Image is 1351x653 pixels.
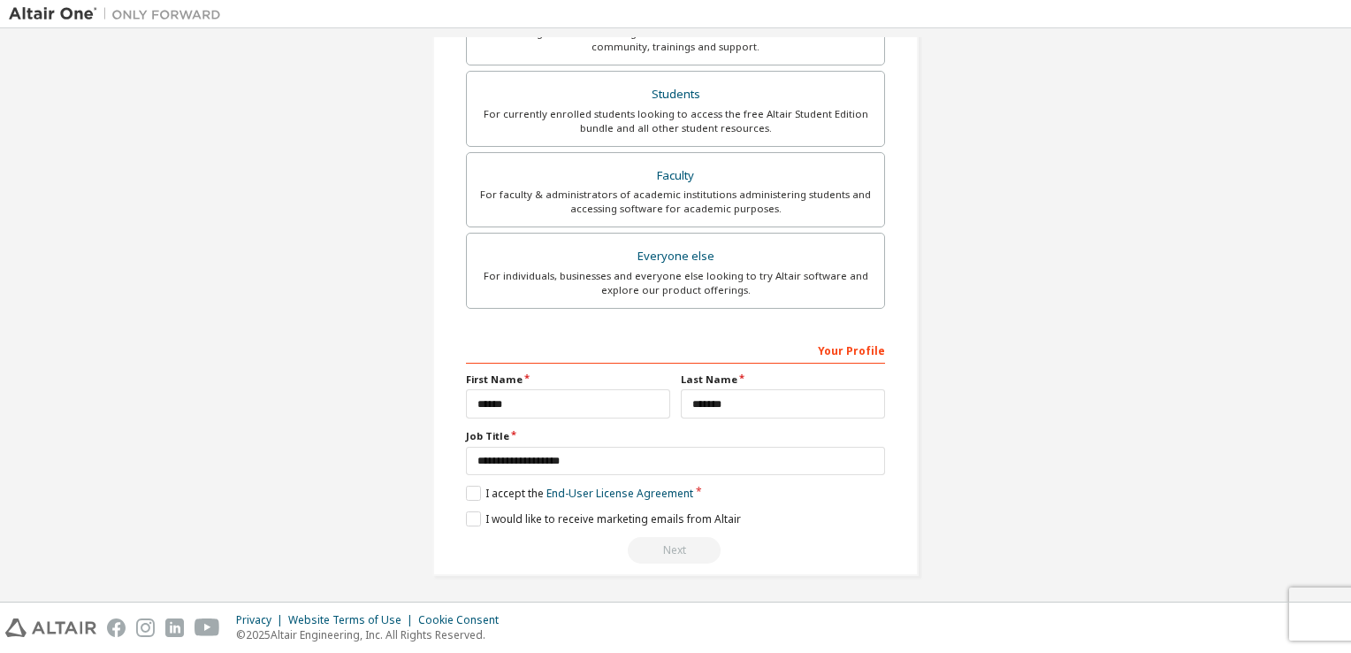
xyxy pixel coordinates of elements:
div: Students [477,82,874,107]
div: For existing customers looking to access software downloads, HPC resources, community, trainings ... [477,26,874,54]
div: For faculty & administrators of academic institutions administering students and accessing softwa... [477,188,874,216]
label: I would like to receive marketing emails from Altair [466,511,741,526]
div: Your Profile [466,335,885,364]
div: Cookie Consent [418,613,509,627]
div: Website Terms of Use [288,613,418,627]
div: Faculty [477,164,874,188]
div: Privacy [236,613,288,627]
img: instagram.svg [136,618,155,637]
label: Last Name [681,373,885,387]
p: © 2025 Altair Engineering, Inc. All Rights Reserved. [236,627,509,642]
div: For individuals, businesses and everyone else looking to try Altair software and explore our prod... [477,269,874,297]
label: I accept the [466,486,693,501]
img: Altair One [9,5,230,23]
img: facebook.svg [107,618,126,637]
div: Everyone else [477,244,874,269]
img: youtube.svg [195,618,220,637]
label: First Name [466,373,670,387]
img: linkedin.svg [165,618,184,637]
div: Read and acccept EULA to continue [466,537,885,564]
a: End-User License Agreement [546,486,693,501]
div: For currently enrolled students looking to access the free Altair Student Edition bundle and all ... [477,107,874,135]
label: Job Title [466,429,885,443]
img: altair_logo.svg [5,618,96,637]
